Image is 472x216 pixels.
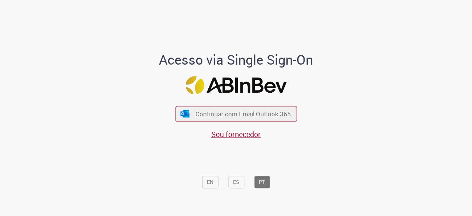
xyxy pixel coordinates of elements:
[180,110,190,117] img: ícone Azure/Microsoft 360
[254,176,270,189] button: PT
[175,106,297,121] button: ícone Azure/Microsoft 360 Continuar com Email Outlook 365
[134,53,339,68] h1: Acesso via Single Sign-On
[185,76,287,94] img: Logo ABInBev
[195,110,291,118] span: Continuar com Email Outlook 365
[228,176,244,189] button: ES
[202,176,218,189] button: EN
[211,129,261,139] a: Sou fornecedor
